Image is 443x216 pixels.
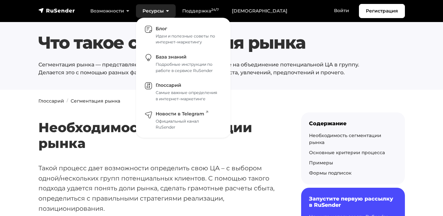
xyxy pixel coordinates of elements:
[359,4,405,18] a: Регистрация
[139,49,227,78] a: База знаний Подробные инструкции по работе в сервисе RuSender
[136,4,176,18] a: Ресурсы
[327,4,356,17] a: Войти
[156,26,167,32] span: Блог
[156,118,219,131] div: Официальный канал RuSender
[309,196,397,208] h6: Запустите первую рассылку в RuSender
[176,4,225,18] a: Поддержка24/7
[156,82,181,88] span: Глоссарий
[225,4,294,18] a: [DEMOGRAPHIC_DATA]
[84,4,136,18] a: Возможности
[38,33,374,53] h1: Что такое сегментация рынка
[38,7,75,14] img: RuSender
[156,61,219,74] div: Подробные инструкции по работе в сервисе RuSender
[139,21,227,49] a: Блог Идеи и полезные советы по интернет–маркетингу
[34,98,409,105] nav: breadcrumb
[309,160,333,166] a: Примеры
[211,8,219,12] sup: 24/7
[156,90,219,102] div: Самые важные определения в интернет–маркетинге
[38,61,374,77] p: Сегментация рынка — представляет собой процессы, направленные на объединение потенциальной ЦА в г...
[309,170,351,176] a: Формы подписок
[309,150,385,156] a: Основные критерии процесса
[309,132,381,145] a: Необходимость сегментации рынка
[38,100,280,151] h2: Необходимость сегментации рынка
[38,163,280,214] p: Такой процесс дает возможности определить свою ЦА – с выбором одной/нескольких групп потенциальны...
[156,33,219,45] div: Идеи и полезные советы по интернет–маркетингу
[139,78,227,106] a: Глоссарий Самые важные определения в интернет–маркетинге
[64,98,120,105] li: Сегментация рынка
[156,54,187,60] span: База знаний
[38,98,64,104] a: Глоссарий
[309,120,397,127] div: Содержание
[156,111,208,117] span: Новости в Telegram
[139,106,227,134] a: Новости в Telegram Официальный канал RuSender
